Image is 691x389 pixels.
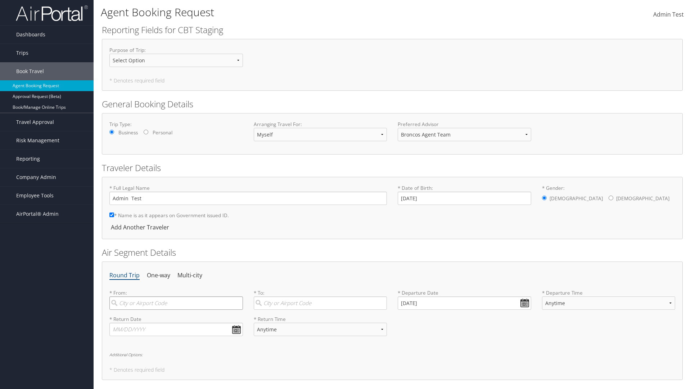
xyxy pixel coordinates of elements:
input: * Gender:[DEMOGRAPHIC_DATA][DEMOGRAPHIC_DATA] [609,196,613,200]
a: Admin Test [653,4,684,26]
label: Arranging Travel For: [254,121,387,128]
label: * Return Date [109,316,243,323]
span: Risk Management [16,131,59,149]
input: City or Airport Code [254,296,387,310]
label: Trip Type: [109,121,243,128]
input: * Name is as it appears on Government issued ID. [109,213,114,217]
select: * Departure Time [542,296,676,310]
h2: Reporting Fields for CBT Staging [102,24,683,36]
label: * From: [109,289,243,310]
h2: General Booking Details [102,98,683,110]
label: Preferred Advisor [398,121,531,128]
h2: Air Segment Details [102,246,683,259]
label: Business [118,129,138,136]
label: * Return Time [254,316,387,323]
label: * Departure Time [542,289,676,316]
h1: Agent Booking Request [101,5,489,20]
span: Trips [16,44,28,62]
div: Add Another Traveler [109,223,173,232]
span: AirPortal® Admin [16,205,59,223]
span: Book Travel [16,62,44,80]
input: MM/DD/YYYY [398,296,531,310]
input: * Gender:[DEMOGRAPHIC_DATA][DEMOGRAPHIC_DATA] [542,196,547,200]
span: Employee Tools [16,187,54,205]
h2: Traveler Details [102,162,683,174]
label: Purpose of Trip : [109,46,243,73]
li: Round Trip [109,269,140,282]
span: Admin Test [653,10,684,18]
label: * Date of Birth: [398,184,531,205]
label: * Name is as it appears on Government issued ID. [109,209,229,222]
label: [DEMOGRAPHIC_DATA] [616,192,669,205]
img: airportal-logo.png [16,5,88,22]
input: * Full Legal Name [109,192,387,205]
label: * To: [254,289,387,310]
label: * Full Legal Name [109,184,387,205]
span: Dashboards [16,26,45,44]
label: Personal [153,129,172,136]
label: * Departure Date [398,289,531,296]
li: One-way [147,269,170,282]
input: MM/DD/YYYY [109,323,243,336]
select: Purpose of Trip: [109,54,243,67]
h5: * Denotes required field [109,78,675,83]
h6: Additional Options: [109,353,675,357]
input: * Date of Birth: [398,192,531,205]
li: Multi-city [177,269,202,282]
span: Reporting [16,150,40,168]
input: City or Airport Code [109,296,243,310]
span: Travel Approval [16,113,54,131]
span: Company Admin [16,168,56,186]
label: * Gender: [542,184,676,206]
label: [DEMOGRAPHIC_DATA] [550,192,603,205]
h5: * Denotes required field [109,367,675,372]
